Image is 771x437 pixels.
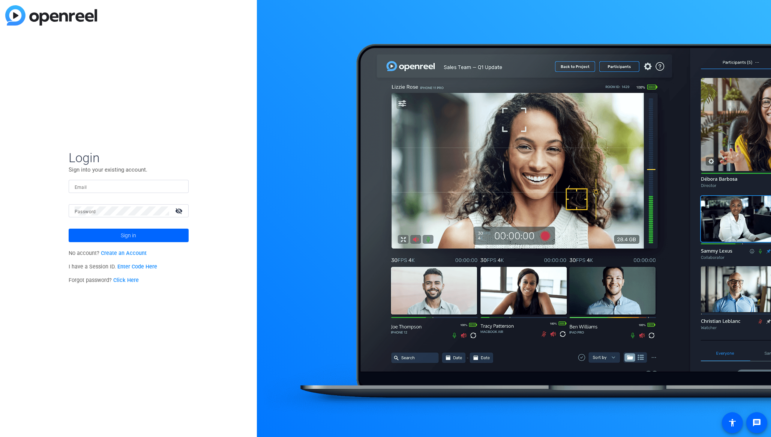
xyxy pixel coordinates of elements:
[75,182,183,191] input: Enter Email Address
[121,226,136,245] span: Sign in
[69,229,189,242] button: Sign in
[69,277,139,283] span: Forgot password?
[69,150,189,166] span: Login
[171,205,189,216] mat-icon: visibility_off
[752,418,761,427] mat-icon: message
[101,250,147,256] a: Create an Account
[69,264,157,270] span: I have a Session ID.
[75,185,87,190] mat-label: Email
[113,277,139,283] a: Click Here
[75,209,96,214] mat-label: Password
[5,5,97,26] img: blue-gradient.svg
[69,166,189,174] p: Sign into your existing account.
[728,418,737,427] mat-icon: accessibility
[117,264,157,270] a: Enter Code Here
[69,250,147,256] span: No account?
